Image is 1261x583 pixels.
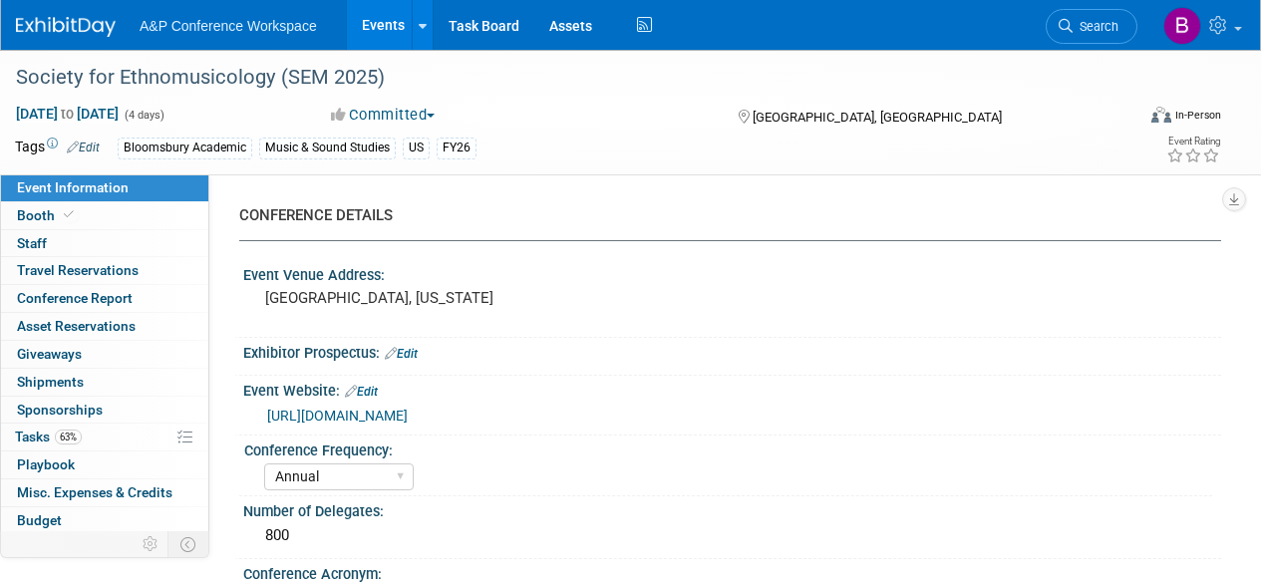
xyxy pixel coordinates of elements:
[17,179,129,195] span: Event Information
[17,346,82,362] span: Giveaways
[1,285,208,312] a: Conference Report
[118,138,252,158] div: Bloomsbury Academic
[239,205,1206,226] div: CONFERENCE DETAILS
[1151,107,1171,123] img: Format-Inperson.png
[265,289,629,307] pre: [GEOGRAPHIC_DATA], [US_STATE]
[15,137,100,159] td: Tags
[243,338,1221,364] div: Exhibitor Prospectus:
[1,451,208,478] a: Playbook
[1,202,208,229] a: Booth
[243,260,1221,285] div: Event Venue Address:
[324,105,443,126] button: Committed
[1163,7,1201,45] img: Brenna Akerman
[16,17,116,37] img: ExhibitDay
[259,138,396,158] div: Music & Sound Studies
[140,18,317,34] span: A&P Conference Workspace
[17,235,47,251] span: Staff
[437,138,476,158] div: FY26
[345,385,378,399] a: Edit
[17,290,133,306] span: Conference Report
[1046,9,1137,44] a: Search
[123,109,164,122] span: (4 days)
[753,110,1002,125] span: [GEOGRAPHIC_DATA], [GEOGRAPHIC_DATA]
[1174,108,1221,123] div: In-Person
[134,531,168,557] td: Personalize Event Tab Strip
[17,512,62,528] span: Budget
[1,313,208,340] a: Asset Reservations
[243,376,1221,402] div: Event Website:
[17,262,139,278] span: Travel Reservations
[168,531,209,557] td: Toggle Event Tabs
[1,479,208,506] a: Misc. Expenses & Credits
[243,496,1221,521] div: Number of Delegates:
[1,369,208,396] a: Shipments
[17,374,84,390] span: Shipments
[15,105,120,123] span: [DATE] [DATE]
[67,141,100,154] a: Edit
[1,230,208,257] a: Staff
[1166,137,1220,146] div: Event Rating
[15,429,82,444] span: Tasks
[17,484,172,500] span: Misc. Expenses & Credits
[244,436,1212,460] div: Conference Frequency:
[1,174,208,201] a: Event Information
[403,138,430,158] div: US
[17,456,75,472] span: Playbook
[1,257,208,284] a: Travel Reservations
[17,207,78,223] span: Booth
[1,397,208,424] a: Sponsorships
[385,347,418,361] a: Edit
[64,209,74,220] i: Booth reservation complete
[17,318,136,334] span: Asset Reservations
[267,408,408,424] a: [URL][DOMAIN_NAME]
[55,430,82,444] span: 63%
[1045,104,1221,134] div: Event Format
[1073,19,1118,34] span: Search
[58,106,77,122] span: to
[1,507,208,534] a: Budget
[258,520,1206,551] div: 800
[1,341,208,368] a: Giveaways
[1,424,208,450] a: Tasks63%
[9,60,1118,96] div: Society for Ethnomusicology (SEM 2025)
[17,402,103,418] span: Sponsorships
